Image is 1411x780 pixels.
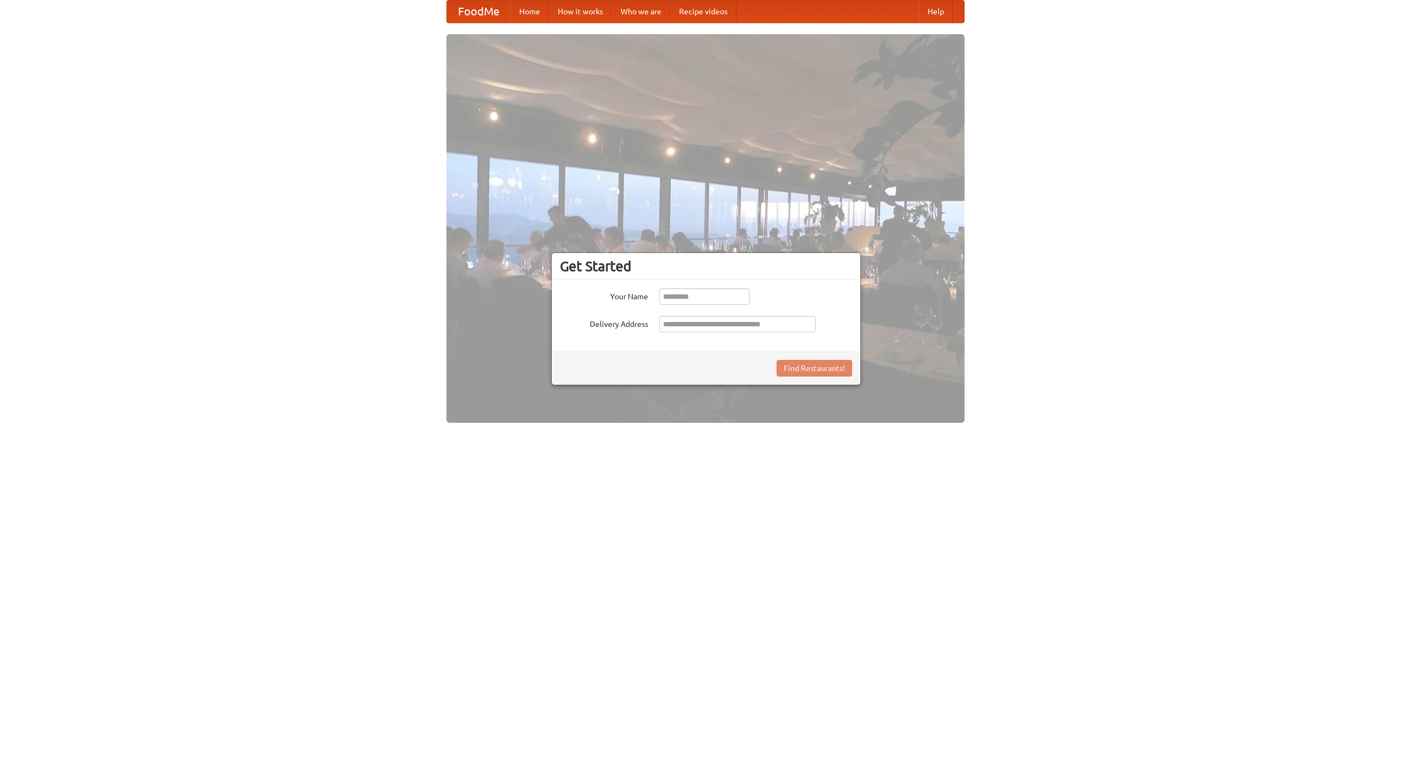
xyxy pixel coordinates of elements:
a: FoodMe [447,1,510,23]
label: Delivery Address [560,316,648,330]
h3: Get Started [560,258,852,275]
a: Recipe videos [670,1,736,23]
a: Home [510,1,549,23]
button: Find Restaurants! [777,360,852,376]
a: How it works [549,1,612,23]
a: Who we are [612,1,670,23]
label: Your Name [560,288,648,302]
a: Help [919,1,953,23]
